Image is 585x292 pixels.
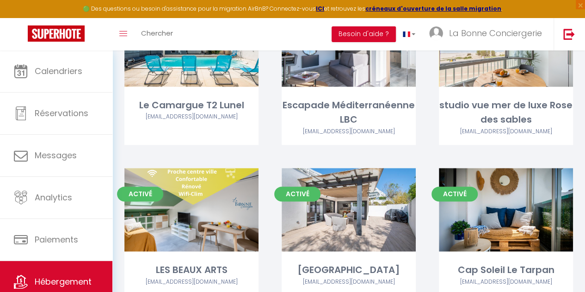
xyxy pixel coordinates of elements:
[449,27,542,39] span: La Bonne Conciergerie
[124,278,259,286] div: Airbnb
[316,5,324,12] a: ICI
[429,26,443,40] img: ...
[431,186,478,201] span: Activé
[124,263,259,277] div: LES BEAUX ARTS
[282,98,416,127] div: Escapade Méditerranéenne LBC
[35,65,82,77] span: Calendriers
[282,263,416,277] div: [GEOGRAPHIC_DATA]
[28,25,85,42] img: Super Booking
[282,278,416,286] div: Airbnb
[35,234,78,245] span: Paiements
[35,192,72,203] span: Analytics
[439,263,573,277] div: Cap Soleil Le Tarpan
[117,186,163,201] span: Activé
[563,28,575,40] img: logout
[439,127,573,136] div: Airbnb
[422,18,554,50] a: ... La Bonne Conciergerie
[35,276,92,287] span: Hébergement
[282,127,416,136] div: Airbnb
[141,28,173,38] span: Chercher
[365,5,501,12] a: créneaux d'ouverture de la salle migration
[124,112,259,121] div: Airbnb
[134,18,180,50] a: Chercher
[124,98,259,112] div: Le Camargue T2 Lunel
[332,26,396,42] button: Besoin d'aide ?
[439,98,573,127] div: studio vue mer de luxe Rose des sables
[439,278,573,286] div: Airbnb
[35,107,88,119] span: Réservations
[35,149,77,161] span: Messages
[274,186,320,201] span: Activé
[7,4,35,31] button: Ouvrir le widget de chat LiveChat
